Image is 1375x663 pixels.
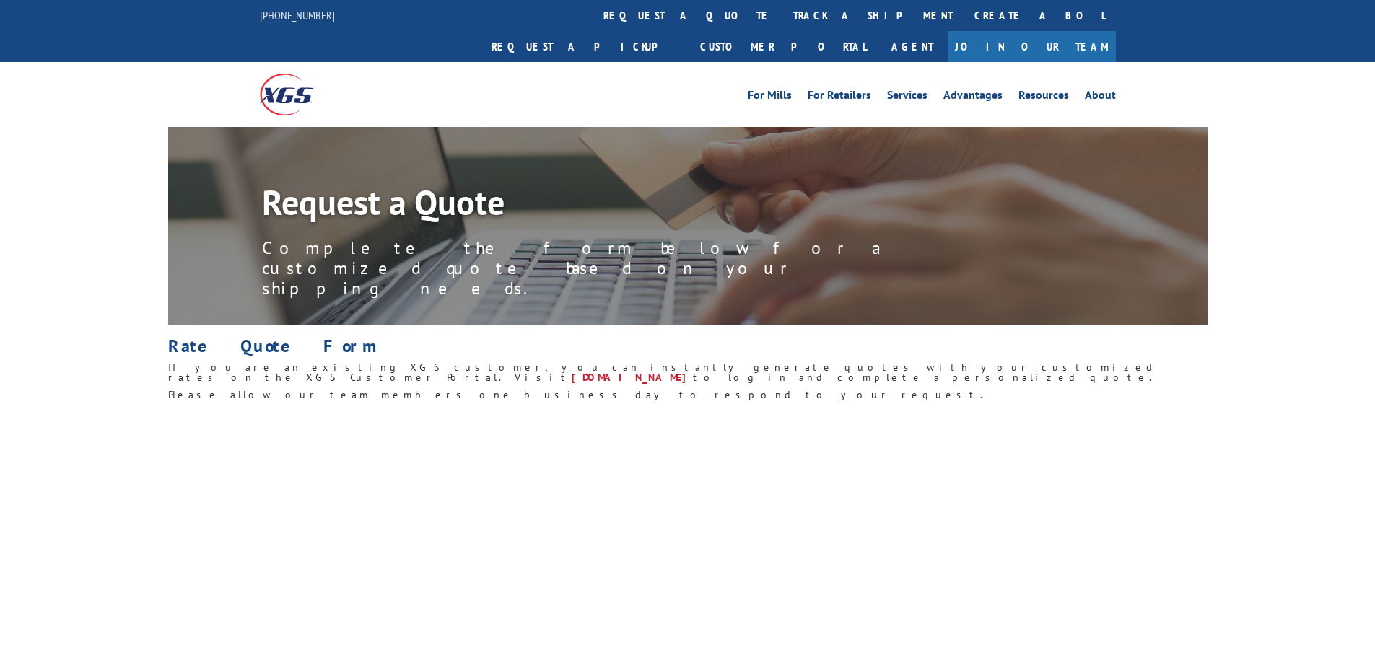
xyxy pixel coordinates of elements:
[168,338,1208,362] h1: Rate Quote Form
[168,390,1208,407] h6: Please allow our team members one business day to respond to your request.
[808,89,871,105] a: For Retailers
[168,361,1157,384] span: If you are an existing XGS customer, you can instantly generate quotes with your customized rates...
[689,31,877,62] a: Customer Portal
[887,89,927,105] a: Services
[260,8,335,22] a: [PHONE_NUMBER]
[693,371,1156,384] span: to log in and complete a personalized quote.
[262,238,912,299] p: Complete the form below for a customized quote based on your shipping needs.
[572,371,693,384] a: [DOMAIN_NAME]
[1018,89,1069,105] a: Resources
[262,185,912,227] h1: Request a Quote
[748,89,792,105] a: For Mills
[948,31,1116,62] a: Join Our Team
[943,89,1003,105] a: Advantages
[1085,89,1116,105] a: About
[481,31,689,62] a: Request a pickup
[877,31,948,62] a: Agent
